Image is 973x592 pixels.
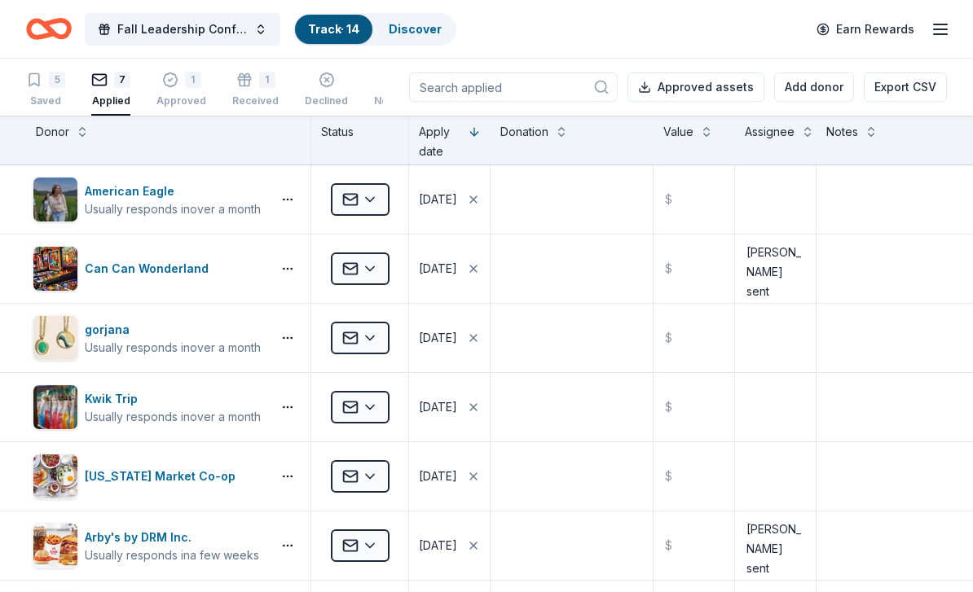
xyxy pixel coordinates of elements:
img: Image for Mississippi Market Co-op [33,454,77,498]
img: Image for American Eagle [33,178,77,221]
div: Approved [156,94,206,107]
button: 7Applied [91,65,130,116]
div: [DATE] [419,467,457,486]
div: Status [311,116,409,164]
div: Saved [26,94,65,107]
div: Can Can Wonderland [85,259,215,278]
button: 1Approved [156,65,206,116]
button: [DATE] [409,442,490,511]
button: [DATE] [409,165,490,234]
img: Image for Can Can Wonderland [33,247,77,291]
a: Track· 14 [308,22,359,36]
button: Approved assets [627,72,764,102]
div: [DATE] [419,397,457,417]
div: gorjana [85,320,261,340]
button: 1Received [232,65,279,116]
img: Image for gorjana [33,316,77,360]
button: Image for Can Can WonderlandCan Can Wonderland [33,246,265,292]
div: [DATE] [419,536,457,555]
button: Export CSV [864,72,947,102]
img: Image for Arby's by DRM Inc. [33,524,77,568]
span: Fall Leadership Conference [117,20,248,39]
div: Usually responds in over a month [85,201,261,217]
div: [DATE] [419,259,457,278]
button: Image for Kwik TripKwik TripUsually responds inover a month [33,384,265,430]
button: [DATE] [409,511,490,580]
a: Earn Rewards [807,15,924,44]
button: Image for Mississippi Market Co-op[US_STATE] Market Co-op [33,454,265,499]
button: Track· 14Discover [293,13,456,46]
input: Search applied [409,72,618,102]
div: Not interested [374,94,444,107]
div: Notes [826,122,858,142]
div: [DATE] [419,190,457,209]
div: 5 [49,72,65,88]
button: [DATE] [409,304,490,372]
div: 7 [114,72,130,88]
div: Usually responds in over a month [85,409,261,425]
button: Fall Leadership Conference [85,13,280,46]
button: [DATE] [409,373,490,441]
div: Value [663,122,693,142]
button: Image for gorjanagorjanaUsually responds inover a month [33,315,265,361]
a: Home [26,10,72,48]
button: Not interested [374,65,444,116]
div: Apply date [419,122,461,161]
div: 1 [185,72,201,88]
div: Assignee [745,122,795,142]
div: Usually responds in over a month [85,340,261,356]
textarea: [PERSON_NAME] sent [737,513,814,578]
div: Arby's by DRM Inc. [85,528,259,547]
div: Usually responds in a few weeks [85,547,259,563]
button: Declined [305,65,348,116]
div: [US_STATE] Market Co-op [85,467,242,486]
button: [DATE] [409,235,490,303]
div: Kwik Trip [85,389,261,409]
img: Image for Kwik Trip [33,385,77,429]
div: [DATE] [419,328,457,348]
a: Discover [389,22,442,36]
button: Add donor [774,72,854,102]
div: 1 [259,72,275,88]
div: American Eagle [85,182,261,201]
div: Declined [305,94,348,107]
div: Donor [36,122,69,142]
button: Image for Arby's by DRM Inc.Arby's by DRM Inc.Usually responds ina few weeks [33,523,265,568]
div: Received [232,94,279,107]
div: Applied [91,94,130,107]
div: Donation [500,122,548,142]
textarea: [PERSON_NAME] sent [737,236,814,301]
button: Image for American EagleAmerican EagleUsually responds inover a month [33,177,265,222]
button: 5Saved [26,65,65,116]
